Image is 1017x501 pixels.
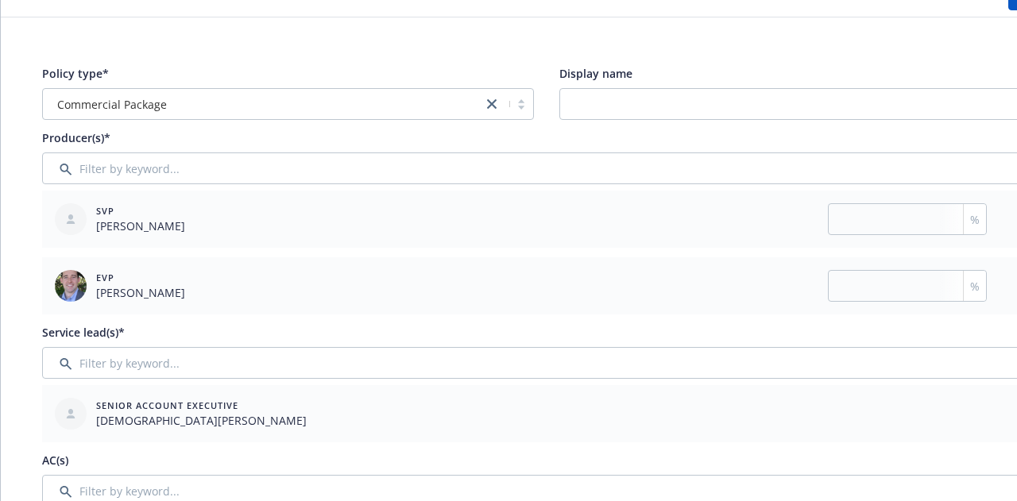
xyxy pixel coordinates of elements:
[482,94,501,114] a: close
[55,270,87,302] img: employee photo
[42,130,110,145] span: Producer(s)*
[96,204,185,218] span: SVP
[96,412,307,429] span: [DEMOGRAPHIC_DATA][PERSON_NAME]
[42,325,125,340] span: Service lead(s)*
[970,278,980,295] span: %
[96,218,185,234] span: [PERSON_NAME]
[96,284,185,301] span: [PERSON_NAME]
[57,96,167,113] span: Commercial Package
[42,453,68,468] span: AC(s)
[96,271,185,284] span: EVP
[42,66,109,81] span: Policy type*
[559,66,632,81] span: Display name
[96,399,307,412] span: Senior Account Executive
[970,211,980,228] span: %
[51,96,474,113] span: Commercial Package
